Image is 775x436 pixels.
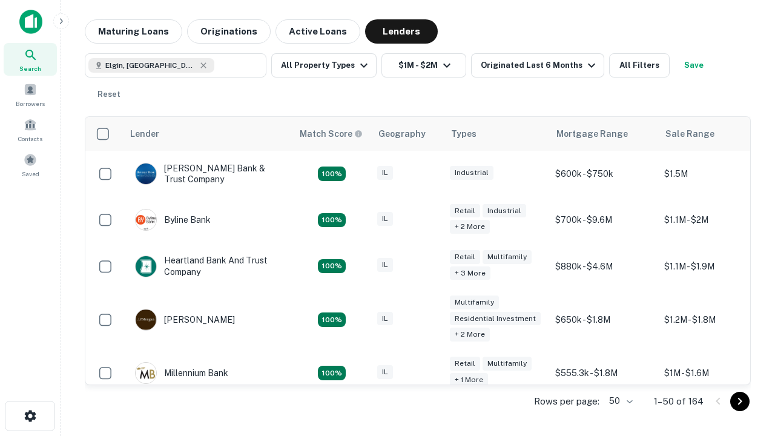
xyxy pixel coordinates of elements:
[365,19,438,44] button: Lenders
[130,127,159,141] div: Lender
[18,134,42,144] span: Contacts
[378,127,426,141] div: Geography
[450,250,480,264] div: Retail
[123,117,292,151] th: Lender
[658,151,767,197] td: $1.5M
[451,127,477,141] div: Types
[377,258,393,272] div: IL
[187,19,271,44] button: Originations
[549,197,658,243] td: $700k - $9.6M
[658,350,767,396] td: $1M - $1.6M
[377,365,393,379] div: IL
[275,19,360,44] button: Active Loans
[318,312,346,327] div: Matching Properties: 24, hasApolloMatch: undefined
[136,309,156,330] img: picture
[90,82,128,107] button: Reset
[556,127,628,141] div: Mortgage Range
[300,127,363,140] div: Capitalize uses an advanced AI algorithm to match your search with the best lender. The match sco...
[85,19,182,44] button: Maturing Loans
[377,166,393,180] div: IL
[534,394,599,409] p: Rows per page:
[16,99,45,108] span: Borrowers
[136,163,156,184] img: picture
[450,312,541,326] div: Residential Investment
[483,250,532,264] div: Multifamily
[658,289,767,351] td: $1.2M - $1.8M
[377,312,393,326] div: IL
[450,220,490,234] div: + 2 more
[136,363,156,383] img: picture
[730,392,750,411] button: Go to next page
[135,309,235,331] div: [PERSON_NAME]
[19,64,41,73] span: Search
[381,53,466,78] button: $1M - $2M
[19,10,42,34] img: capitalize-icon.png
[4,43,57,76] a: Search
[549,151,658,197] td: $600k - $750k
[318,259,346,274] div: Matching Properties: 20, hasApolloMatch: undefined
[481,58,599,73] div: Originated Last 6 Months
[318,213,346,228] div: Matching Properties: 18, hasApolloMatch: undefined
[714,300,775,358] iframe: Chat Widget
[483,204,526,218] div: Industrial
[450,296,499,309] div: Multifamily
[135,163,280,185] div: [PERSON_NAME] Bank & Trust Company
[450,328,490,342] div: + 2 more
[654,394,704,409] p: 1–50 of 164
[292,117,371,151] th: Capitalize uses an advanced AI algorithm to match your search with the best lender. The match sco...
[658,243,767,289] td: $1.1M - $1.9M
[22,169,39,179] span: Saved
[271,53,377,78] button: All Property Types
[471,53,604,78] button: Originated Last 6 Months
[665,127,714,141] div: Sale Range
[450,166,493,180] div: Industrial
[135,209,211,231] div: Byline Bank
[450,266,490,280] div: + 3 more
[549,117,658,151] th: Mortgage Range
[549,243,658,289] td: $880k - $4.6M
[658,117,767,151] th: Sale Range
[549,350,658,396] td: $555.3k - $1.8M
[483,357,532,371] div: Multifamily
[4,78,57,111] a: Borrowers
[135,362,228,384] div: Millennium Bank
[136,210,156,230] img: picture
[604,392,635,410] div: 50
[609,53,670,78] button: All Filters
[300,127,360,140] h6: Match Score
[135,255,280,277] div: Heartland Bank And Trust Company
[105,60,196,71] span: Elgin, [GEOGRAPHIC_DATA], [GEOGRAPHIC_DATA]
[450,373,488,387] div: + 1 more
[674,53,713,78] button: Save your search to get updates of matches that match your search criteria.
[377,212,393,226] div: IL
[4,148,57,181] a: Saved
[549,289,658,351] td: $650k - $1.8M
[318,366,346,380] div: Matching Properties: 16, hasApolloMatch: undefined
[450,357,480,371] div: Retail
[444,117,549,151] th: Types
[450,204,480,218] div: Retail
[136,256,156,277] img: picture
[371,117,444,151] th: Geography
[658,197,767,243] td: $1.1M - $2M
[318,167,346,181] div: Matching Properties: 28, hasApolloMatch: undefined
[4,113,57,146] a: Contacts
